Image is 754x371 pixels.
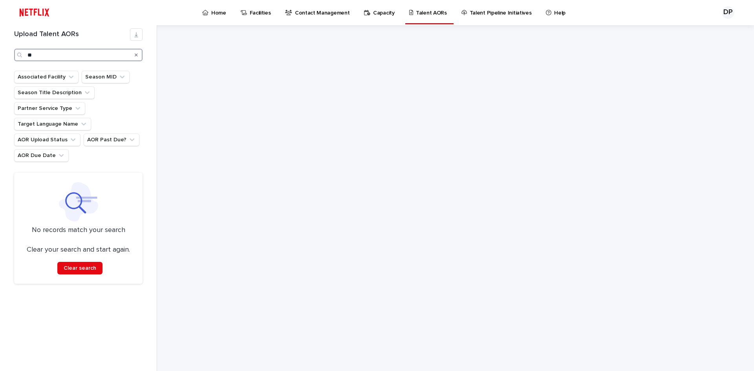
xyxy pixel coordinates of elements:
[84,133,139,146] button: AOR Past Due?
[16,5,53,20] img: ifQbXi3ZQGMSEF7WDB7W
[57,262,102,274] button: Clear search
[14,118,91,130] button: Target Language Name
[27,246,130,254] p: Clear your search and start again.
[14,86,95,99] button: Season Title Description
[14,71,79,83] button: Associated Facility
[722,6,734,19] div: DP
[64,265,96,271] span: Clear search
[14,102,85,115] button: Partner Service Type
[14,49,143,61] input: Search
[14,133,81,146] button: AOR Upload Status
[82,71,130,83] button: Season MID
[14,149,69,162] button: AOR Due Date
[24,226,133,235] p: No records match your search
[14,30,130,39] h1: Upload Talent AORs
